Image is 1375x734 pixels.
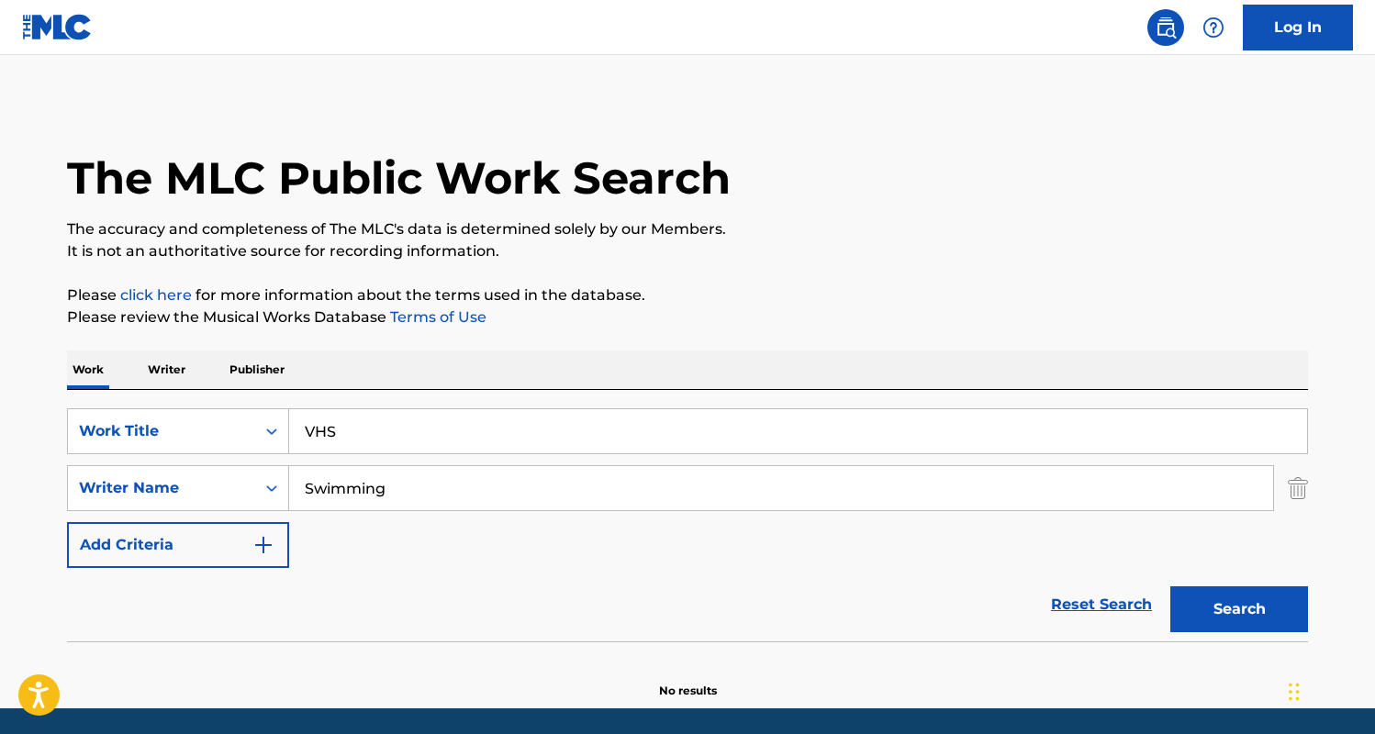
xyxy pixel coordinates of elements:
[659,661,717,699] p: No results
[1202,17,1224,39] img: help
[1042,584,1161,625] a: Reset Search
[1243,5,1353,50] a: Log In
[67,306,1308,328] p: Please review the Musical Works Database
[224,350,290,389] p: Publisher
[1289,664,1300,719] div: Drag
[67,284,1308,306] p: Please for more information about the terms used in the database.
[67,522,289,568] button: Add Criteria
[1195,9,1232,46] div: Help
[1283,646,1375,734] iframe: Chat Widget
[67,408,1308,641] form: Search Form
[1170,586,1308,632] button: Search
[1147,9,1184,46] a: Public Search
[67,218,1308,240] p: The accuracy and completeness of The MLC's data is determined solely by our Members.
[79,420,244,442] div: Work Title
[120,286,192,304] a: click here
[1288,465,1308,511] img: Delete Criterion
[22,14,93,40] img: MLC Logo
[67,240,1308,262] p: It is not an authoritative source for recording information.
[252,534,274,556] img: 9d2ae6d4665cec9f34b9.svg
[79,477,244,499] div: Writer Name
[67,150,731,206] h1: The MLC Public Work Search
[142,350,191,389] p: Writer
[67,350,109,389] p: Work
[1155,17,1177,39] img: search
[386,308,486,326] a: Terms of Use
